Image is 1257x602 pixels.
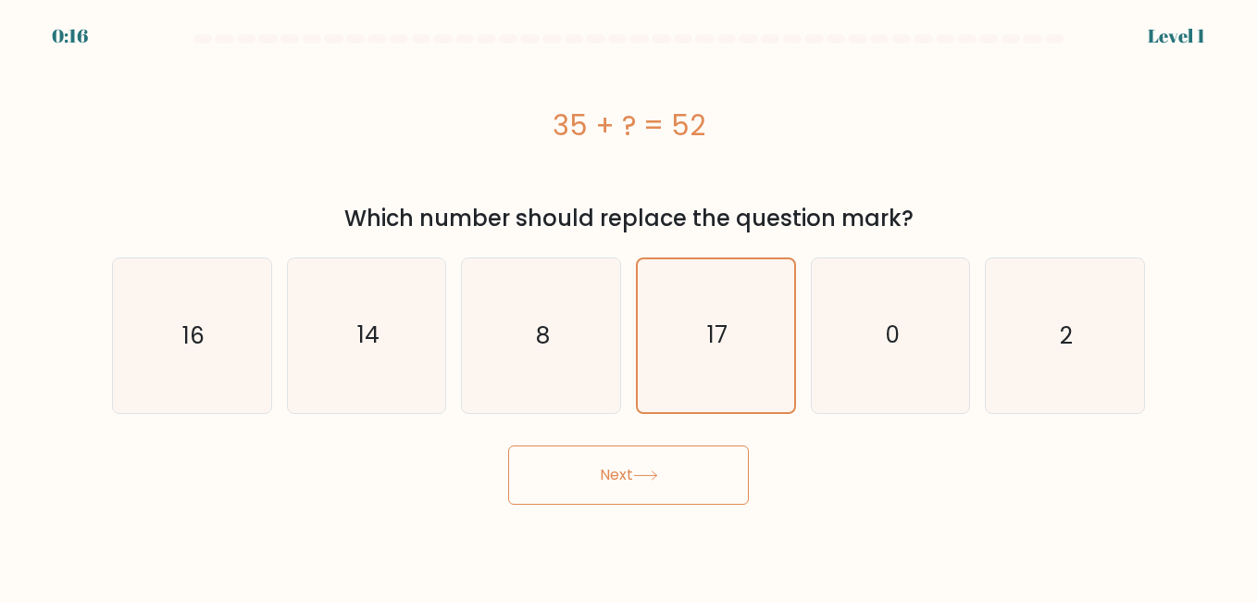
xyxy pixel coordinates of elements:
[1148,22,1205,50] div: Level 1
[1060,320,1073,352] text: 2
[536,320,550,352] text: 8
[182,320,205,352] text: 16
[52,22,88,50] div: 0:16
[707,320,728,352] text: 17
[123,202,1134,235] div: Which number should replace the question mark?
[885,320,900,352] text: 0
[357,320,380,352] text: 14
[112,105,1145,146] div: 35 + ? = 52
[508,445,749,505] button: Next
